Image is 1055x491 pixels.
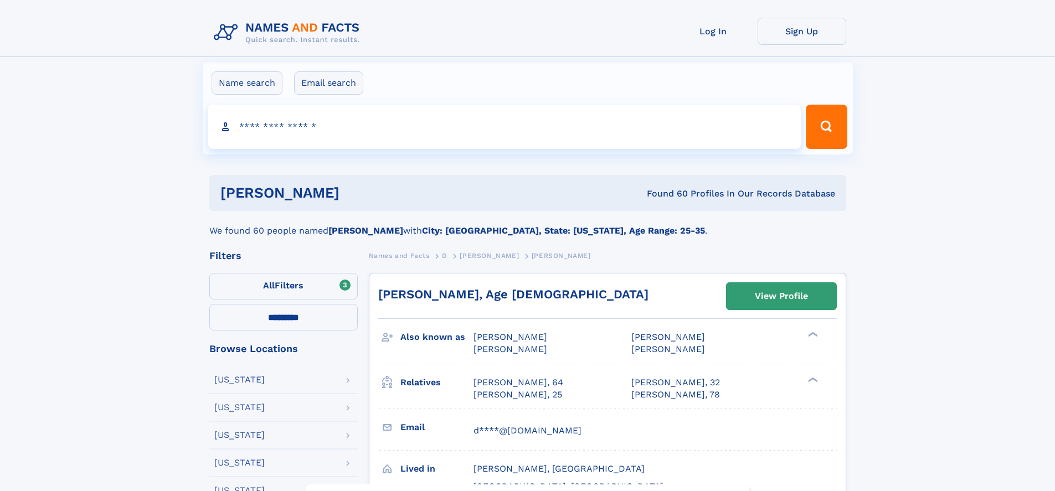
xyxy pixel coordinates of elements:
[474,389,562,401] a: [PERSON_NAME], 25
[400,459,474,478] h3: Lived in
[727,283,836,309] a: View Profile
[214,458,265,467] div: [US_STATE]
[208,105,801,149] input: search input
[209,211,846,237] div: We found 60 people named with .
[442,252,447,260] span: D
[805,376,819,383] div: ❯
[328,225,403,236] b: [PERSON_NAME]
[474,376,563,389] a: [PERSON_NAME], 64
[263,280,275,291] span: All
[474,463,645,474] span: [PERSON_NAME], [GEOGRAPHIC_DATA]
[755,283,808,309] div: View Profile
[214,431,265,440] div: [US_STATE]
[378,287,649,301] a: [PERSON_NAME], Age [DEMOGRAPHIC_DATA]
[220,186,493,200] h1: [PERSON_NAME]
[806,105,847,149] button: Search Button
[631,332,705,342] span: [PERSON_NAME]
[805,331,819,338] div: ❯
[631,389,720,401] a: [PERSON_NAME], 78
[422,225,705,236] b: City: [GEOGRAPHIC_DATA], State: [US_STATE], Age Range: 25-35
[631,376,720,389] a: [PERSON_NAME], 32
[369,249,430,262] a: Names and Facts
[442,249,447,262] a: D
[209,344,358,354] div: Browse Locations
[212,71,282,95] label: Name search
[493,188,835,200] div: Found 60 Profiles In Our Records Database
[758,18,846,45] a: Sign Up
[460,252,519,260] span: [PERSON_NAME]
[532,252,591,260] span: [PERSON_NAME]
[474,344,547,354] span: [PERSON_NAME]
[209,18,369,48] img: Logo Names and Facts
[400,418,474,437] h3: Email
[214,403,265,412] div: [US_STATE]
[474,332,547,342] span: [PERSON_NAME]
[669,18,758,45] a: Log In
[214,375,265,384] div: [US_STATE]
[400,373,474,392] h3: Relatives
[631,344,705,354] span: [PERSON_NAME]
[400,328,474,347] h3: Also known as
[209,251,358,261] div: Filters
[209,273,358,299] label: Filters
[294,71,363,95] label: Email search
[460,249,519,262] a: [PERSON_NAME]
